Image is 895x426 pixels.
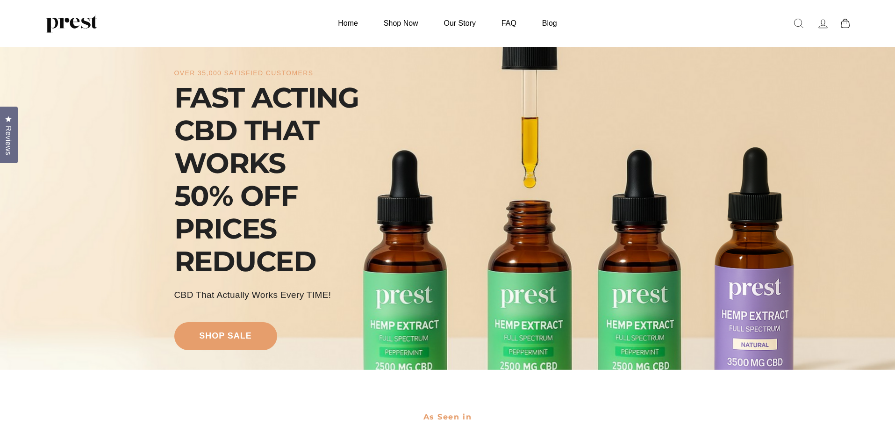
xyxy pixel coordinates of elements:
div: CBD That Actually Works every TIME! [174,289,331,302]
a: Shop Now [372,14,430,32]
div: over 35,000 satisfied customers [174,69,314,77]
a: shop sale [174,322,277,350]
a: Home [326,14,370,32]
a: Our Story [432,14,487,32]
ul: Primary [326,14,568,32]
a: FAQ [490,14,528,32]
div: FAST ACTING CBD THAT WORKS 50% OFF PRICES REDUCED [174,81,385,278]
img: PREST ORGANICS [46,14,97,33]
span: Reviews [2,126,14,155]
a: Blog [530,14,569,32]
iframe: Tidio Chat [843,361,895,426]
